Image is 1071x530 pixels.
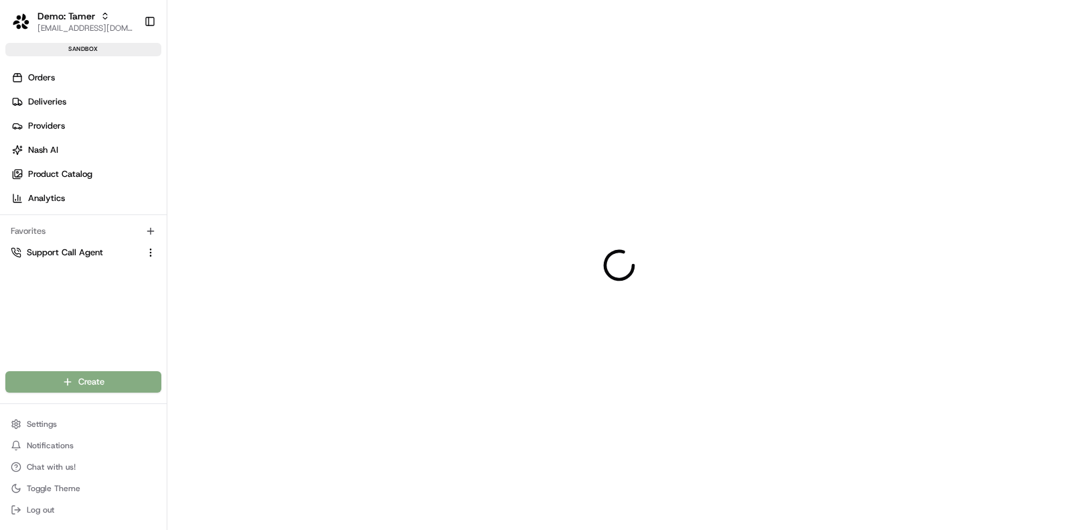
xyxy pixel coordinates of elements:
a: Nash AI [5,139,167,161]
button: Log out [5,501,161,519]
span: Deliveries [28,96,66,108]
button: Demo: TamerDemo: Tamer[EMAIL_ADDRESS][DOMAIN_NAME] [5,5,139,38]
a: Support Call Agent [11,247,140,259]
button: Toggle Theme [5,479,161,498]
span: Orders [28,72,55,84]
span: Notifications [27,440,74,451]
a: Orders [5,67,167,88]
a: Analytics [5,188,167,209]
a: Deliveries [5,91,167,113]
button: Chat with us! [5,458,161,476]
span: Settings [27,419,57,429]
button: Settings [5,415,161,434]
button: Support Call Agent [5,242,161,263]
span: Chat with us! [27,462,76,472]
a: Providers [5,115,167,137]
span: Create [78,376,104,388]
div: sandbox [5,43,161,56]
button: [EMAIL_ADDRESS][DOMAIN_NAME] [37,23,133,34]
span: Support Call Agent [27,247,103,259]
a: Product Catalog [5,163,167,185]
span: Providers [28,120,65,132]
button: Demo: Tamer [37,9,95,23]
span: Product Catalog [28,168,92,180]
span: Nash AI [28,144,58,156]
span: Log out [27,505,54,515]
button: Notifications [5,436,161,455]
div: Favorites [5,220,161,242]
button: Create [5,371,161,393]
span: Analytics [28,192,65,204]
img: Demo: Tamer [11,11,32,32]
span: Toggle Theme [27,483,80,494]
